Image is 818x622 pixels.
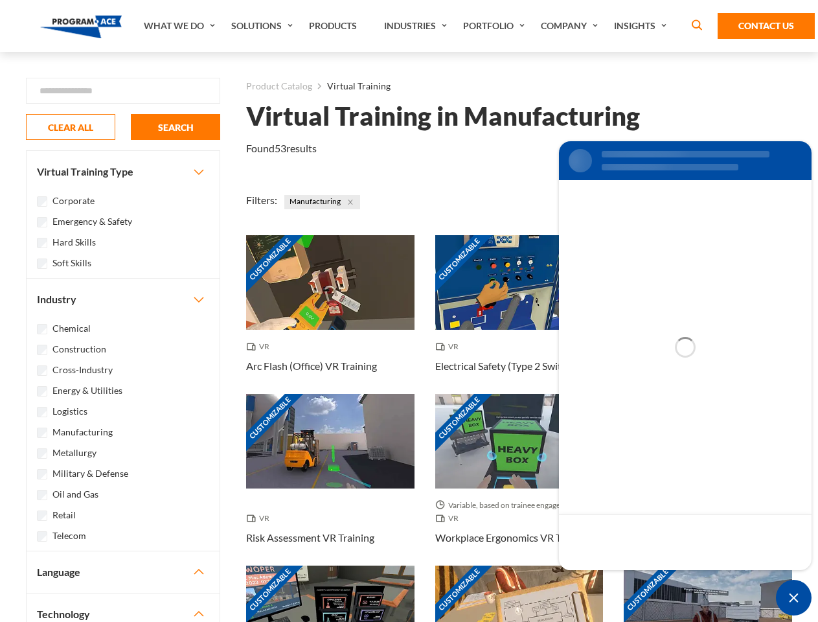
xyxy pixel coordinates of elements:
[246,394,415,566] a: Customizable Thumbnail - Risk Assessment VR Training VR Risk Assessment VR Training
[246,358,377,374] h3: Arc Flash (Office) VR Training
[37,386,47,397] input: Energy & Utilities
[52,487,98,501] label: Oil and Gas
[246,78,312,95] a: Product Catalog
[37,531,47,542] input: Telecom
[246,340,275,353] span: VR
[37,428,47,438] input: Manufacturing
[37,490,47,500] input: Oil and Gas
[312,78,391,95] li: Virtual Training
[37,469,47,479] input: Military & Defense
[776,580,812,616] div: Chat Widget
[52,342,106,356] label: Construction
[275,142,286,154] em: 53
[246,512,275,525] span: VR
[52,214,132,229] label: Emergency & Safety
[37,448,47,459] input: Metallurgy
[776,580,812,616] span: Minimize live chat window
[435,394,604,566] a: Customizable Thumbnail - Workplace Ergonomics VR Training Variable, based on trainee engagement w...
[37,407,47,417] input: Logistics
[37,365,47,376] input: Cross-Industry
[52,235,96,249] label: Hard Skills
[27,279,220,320] button: Industry
[37,511,47,521] input: Retail
[435,340,464,353] span: VR
[26,114,115,140] button: CLEAR ALL
[246,194,277,206] span: Filters:
[246,530,374,546] h3: Risk Assessment VR Training
[435,235,604,394] a: Customizable Thumbnail - Electrical Safety (Type 2 Switchgear) VR Training VR Electrical Safety (...
[435,499,604,512] span: Variable, based on trainee engagement with exercises.
[718,13,815,39] a: Contact Us
[52,508,76,522] label: Retail
[27,551,220,593] button: Language
[52,404,87,419] label: Logistics
[435,358,604,374] h3: Electrical Safety (Type 2 Switchgear) VR Training
[37,324,47,334] input: Chemical
[52,256,91,270] label: Soft Skills
[52,194,95,208] label: Corporate
[37,217,47,227] input: Emergency & Safety
[343,195,358,209] button: Close
[37,238,47,248] input: Hard Skills
[52,529,86,543] label: Telecom
[52,321,91,336] label: Chemical
[284,195,360,209] span: Manufacturing
[52,363,113,377] label: Cross-Industry
[435,530,592,546] h3: Workplace Ergonomics VR Training
[52,384,122,398] label: Energy & Utilities
[37,259,47,269] input: Soft Skills
[246,78,792,95] nav: breadcrumb
[27,151,220,192] button: Virtual Training Type
[40,16,122,38] img: Program-Ace
[246,235,415,394] a: Customizable Thumbnail - Arc Flash (Office) VR Training VR Arc Flash (Office) VR Training
[556,138,815,573] iframe: SalesIQ Chat Window
[246,141,317,156] p: Found results
[52,466,128,481] label: Military & Defense
[52,425,113,439] label: Manufacturing
[52,446,97,460] label: Metallurgy
[435,512,464,525] span: VR
[37,345,47,355] input: Construction
[246,105,640,128] h1: Virtual Training in Manufacturing
[37,196,47,207] input: Corporate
